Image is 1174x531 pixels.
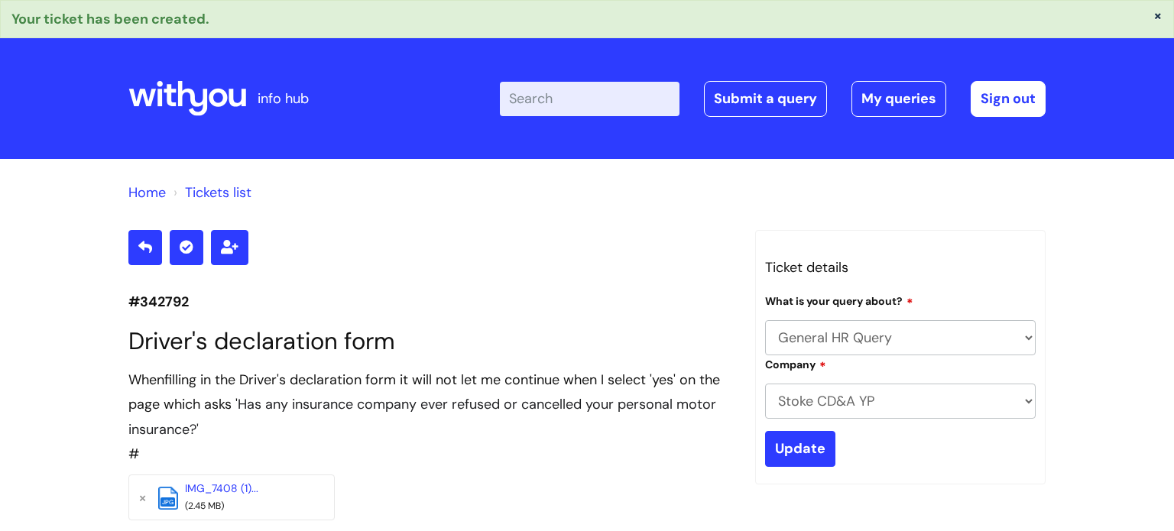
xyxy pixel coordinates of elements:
a: IMG_7408 (1)... [185,481,258,495]
span: filling in the Driver's declaration form it will not let me continue when I select 'yes' on the p... [128,371,720,413]
label: What is your query about? [765,293,913,308]
a: Sign out [971,81,1046,116]
div: # [128,367,732,467]
input: Search [500,82,679,115]
label: Company [765,356,826,371]
span: jpg [161,497,175,507]
p: info hub [258,86,309,111]
li: Solution home [128,180,166,205]
a: Home [128,183,166,202]
a: Submit a query [704,81,827,116]
div: (2.45 MB) [185,498,307,515]
h3: Ticket details [765,255,1036,280]
p: #342792 [128,290,732,314]
input: Update [765,431,835,466]
div: | - [500,81,1046,116]
div: When [128,367,732,442]
a: Tickets list [185,183,251,202]
span: Has any insurance company ever refused or cancelled your personal motor insurance?' [128,395,716,438]
li: Tickets list [170,180,251,205]
button: × [1153,8,1163,22]
h1: Driver's declaration form [128,327,732,355]
a: My queries [851,81,946,116]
